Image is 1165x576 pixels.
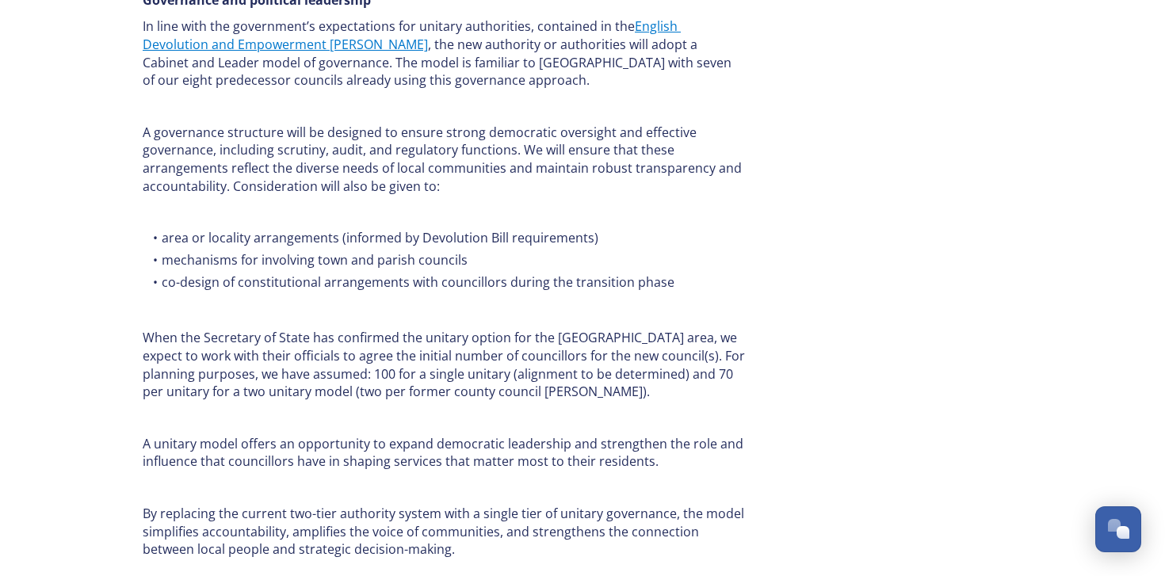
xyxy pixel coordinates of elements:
li: co-design of constitutional arrangements with councillors during the transition phase [143,273,745,292]
li: mechanisms for involving town and parish councils [143,251,745,269]
li: area or locality arrangements (informed by Devolution Bill requirements) [143,229,745,247]
p: A unitary model offers an opportunity to expand democratic leadership and strengthen the role and... [143,435,745,471]
p: When the Secretary of State has confirmed the unitary option for the [GEOGRAPHIC_DATA] area, we e... [143,329,745,401]
p: By replacing the current two-tier authority system with a single tier of unitary governance, the ... [143,505,745,559]
p: In line with the government’s expectations for unitary authorities, contained in the , the new au... [143,17,745,90]
button: Open Chat [1095,506,1141,552]
a: English Devolution and Empowerment [PERSON_NAME] [143,17,681,53]
p: A governance structure will be designed to ensure strong democratic oversight and effective gover... [143,124,745,196]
